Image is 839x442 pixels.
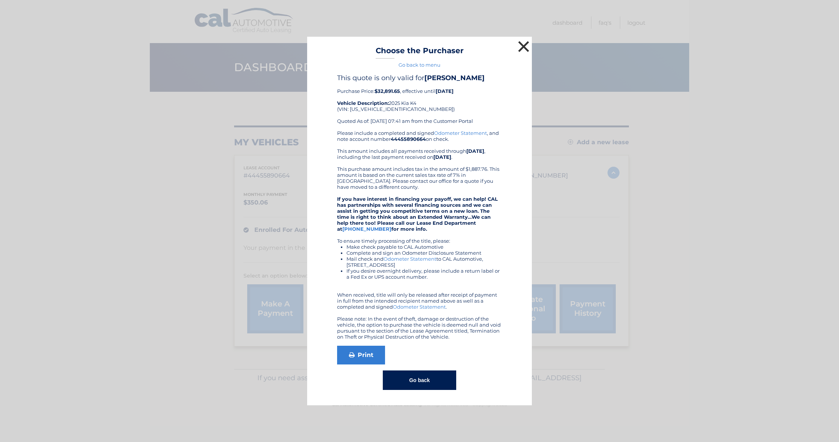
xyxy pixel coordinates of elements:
a: Print [337,346,385,364]
div: Purchase Price: , effective until 2025 Kia K4 (VIN: [US_VEHICLE_IDENTIFICATION_NUMBER]) Quoted As... [337,74,502,130]
a: [PHONE_NUMBER] [342,226,391,232]
button: × [516,39,531,54]
h4: This quote is only valid for [337,74,502,82]
b: [DATE] [466,148,484,154]
button: Go back [383,370,456,390]
b: 44455890664 [391,136,426,142]
b: [PERSON_NAME] [424,74,485,82]
strong: Vehicle Description: [337,100,389,106]
li: Mail check and to CAL Automotive, [STREET_ADDRESS] [346,256,502,268]
strong: If you have interest in financing your payoff, we can help! CAL has partnerships with several fin... [337,196,498,232]
b: $32,891.65 [375,88,400,94]
a: Odometer Statement [434,130,487,136]
a: Odometer Statement [384,256,436,262]
li: Make check payable to CAL Automotive [346,244,502,250]
a: Go back to menu [399,62,440,68]
li: Complete and sign an Odometer Disclosure Statement [346,250,502,256]
li: If you desire overnight delivery, please include a return label or a Fed Ex or UPS account number. [346,268,502,280]
h3: Choose the Purchaser [376,46,464,59]
a: Odometer Statement [393,304,446,310]
div: Please include a completed and signed , and note account number on check. This amount includes al... [337,130,502,340]
b: [DATE] [433,154,451,160]
b: [DATE] [436,88,454,94]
